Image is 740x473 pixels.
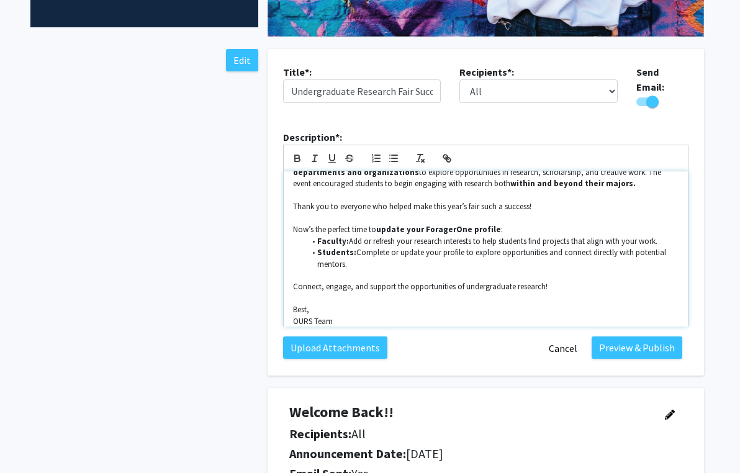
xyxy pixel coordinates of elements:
[636,66,664,93] b: Send Email:
[305,236,679,247] li: Add or refresh your research interests to help students find projects that align with your work.
[317,236,349,246] strong: Faculty:
[283,336,387,359] label: Upload Attachments
[293,281,679,292] p: Connect, engage, and support the opportunities of undergraduate research!
[541,336,585,360] button: Cancel
[289,403,648,421] h4: Welcome Back!!
[289,446,648,461] h5: [DATE]
[226,49,258,71] button: Edit
[293,316,679,327] p: OURS Team
[9,417,53,464] iframe: Chat
[305,247,679,270] li: Complete or update your profile to explore opportunities and connect directly with potential ment...
[293,304,679,315] p: Best,
[636,94,688,110] div: Toggle
[293,156,679,190] p: Over attended this year’s , connecting with more than to explore opportunities in research, schol...
[459,66,514,78] b: Recipients*:
[289,426,351,441] b: Recipients:
[293,156,646,178] strong: 35 departments and organizations
[283,131,342,143] b: Description*:
[592,336,682,359] button: Preview & Publish
[289,446,406,461] b: Announcement Date:
[293,201,679,212] p: Thank you to everyone who helped make this year’s fair such a success!
[289,426,648,441] h5: All
[283,66,312,78] b: Title*:
[376,224,501,235] strong: update your ForagerOne profile
[510,178,636,189] strong: within and beyond their majors.
[293,224,679,235] p: Now’s the perfect time to :
[317,247,356,258] strong: Students:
